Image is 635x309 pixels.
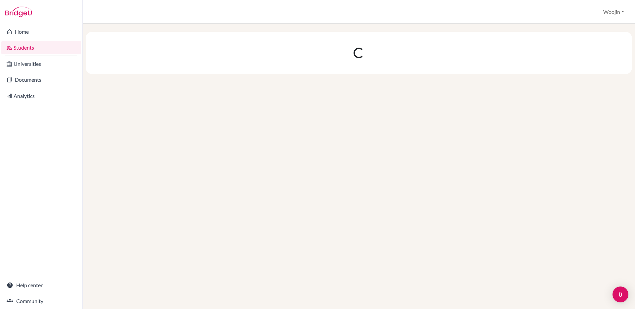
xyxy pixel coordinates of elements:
[600,6,627,18] button: Woojin
[1,41,81,54] a: Students
[1,57,81,70] a: Universities
[5,7,32,17] img: Bridge-U
[1,294,81,308] a: Community
[1,279,81,292] a: Help center
[613,287,628,302] div: Open Intercom Messenger
[1,89,81,103] a: Analytics
[1,73,81,86] a: Documents
[1,25,81,38] a: Home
